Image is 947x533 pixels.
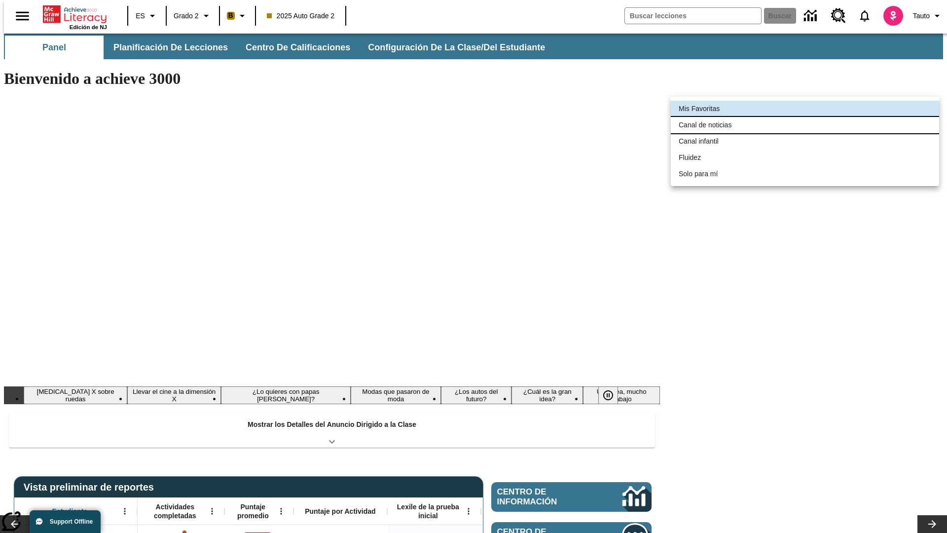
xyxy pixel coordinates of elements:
li: Fluidez [671,150,939,166]
li: Mis Favoritas [671,101,939,117]
li: Solo para mí [671,166,939,182]
li: Canal infantil [671,133,939,150]
li: Canal de noticias [671,117,939,133]
body: Máximo 600 caracteres Presiona Escape para desactivar la barra de herramientas Presiona Alt + F10... [4,8,144,17]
